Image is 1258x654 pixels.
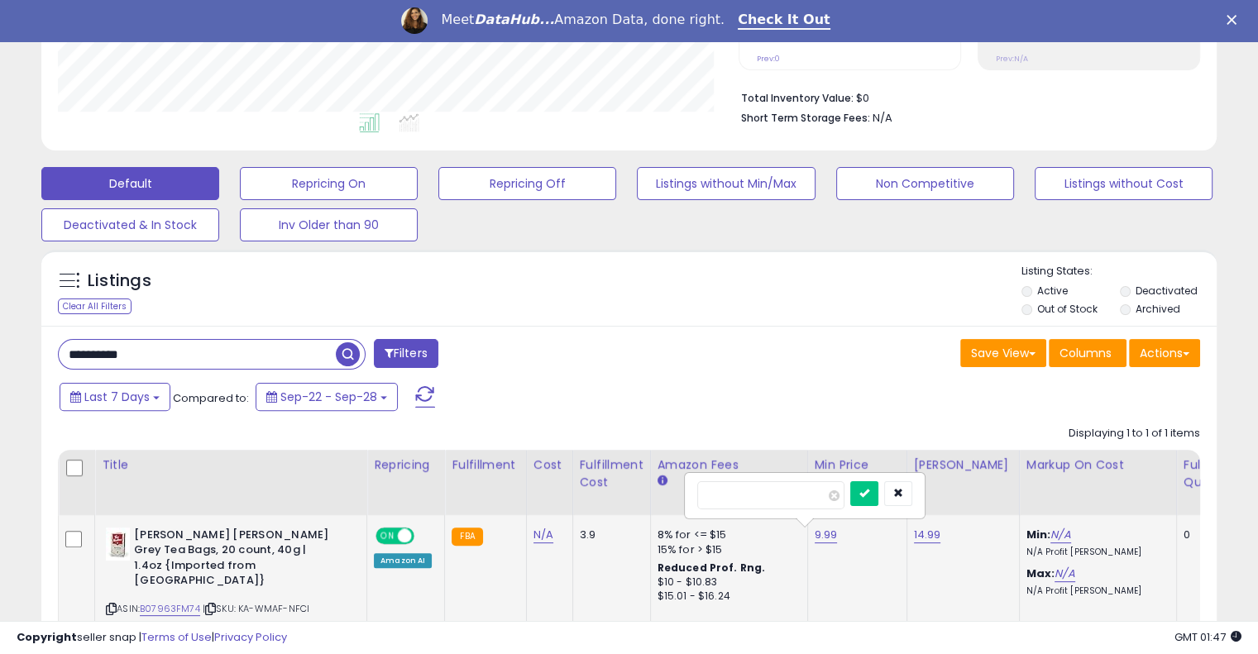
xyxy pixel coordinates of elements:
p: N/A Profit [PERSON_NAME] [1026,585,1164,597]
div: Markup on Cost [1026,456,1170,474]
i: DataHub... [474,12,554,27]
div: 3.9 [580,527,638,542]
button: Listings without Cost [1035,167,1213,200]
p: Listing States: [1021,264,1217,279]
b: Min: [1026,527,1051,542]
a: N/A [1050,527,1070,543]
strong: Copyright [17,629,77,645]
div: Close [1227,15,1243,25]
button: Default [41,167,219,200]
div: [PERSON_NAME] [914,456,1012,474]
div: Title [102,456,360,474]
b: [PERSON_NAME] [PERSON_NAME] Grey Tea Bags, 20 count, 40g | 1.4oz {Imported from [GEOGRAPHIC_DATA]} [134,527,335,593]
small: Amazon Fees. [658,474,667,489]
div: Amazon AI [374,553,432,568]
button: Inv Older than 90 [240,208,418,241]
h5: Listings [88,270,151,293]
label: Archived [1135,302,1179,316]
b: Short Term Storage Fees: [741,111,870,125]
a: Terms of Use [141,629,212,645]
li: $0 [741,87,1188,107]
button: Actions [1129,339,1200,367]
a: N/A [533,527,553,543]
span: OFF [412,528,438,542]
span: Compared to: [173,390,249,406]
button: Save View [960,339,1046,367]
th: The percentage added to the cost of goods (COGS) that forms the calculator for Min & Max prices. [1019,450,1176,515]
span: 2025-10-7 01:47 GMT [1174,629,1241,645]
b: Max: [1026,566,1055,581]
small: Prev: N/A [996,54,1028,64]
div: 0 [1184,527,1235,542]
small: Prev: 0 [757,54,780,64]
small: FBA [452,527,482,546]
div: seller snap | | [17,630,287,646]
button: Repricing On [240,167,418,200]
span: ON [377,528,398,542]
button: Repricing Off [438,167,616,200]
div: Fulfillable Quantity [1184,456,1241,491]
a: Privacy Policy [214,629,287,645]
button: Filters [374,339,438,368]
span: Last 7 Days [84,389,150,405]
div: Amazon Fees [658,456,801,474]
div: 8% for <= $15 [658,527,795,542]
button: Non Competitive [836,167,1014,200]
span: Columns [1059,345,1112,361]
div: $15.01 - $16.24 [658,590,795,604]
div: $10 - $10.83 [658,575,795,590]
a: 9.99 [815,527,838,543]
label: Out of Stock [1037,302,1098,316]
img: Profile image for Georgie [401,7,428,34]
a: Check It Out [738,12,830,30]
button: Listings without Min/Max [637,167,815,200]
span: | SKU: KA-WMAF-NFCI [203,602,309,615]
label: Deactivated [1135,284,1197,298]
div: Cost [533,456,566,474]
p: N/A Profit [PERSON_NAME] [1026,547,1164,558]
b: Reduced Prof. Rng. [658,561,766,575]
div: Displaying 1 to 1 of 1 items [1069,426,1200,442]
button: Last 7 Days [60,383,170,411]
div: Fulfillment [452,456,519,474]
div: Repricing [374,456,438,474]
div: 15% for > $15 [658,542,795,557]
img: 41jY43NvBRL._SL40_.jpg [106,527,130,561]
span: N/A [873,110,892,126]
button: Deactivated & In Stock [41,208,219,241]
b: Total Inventory Value: [741,91,854,105]
button: Columns [1049,339,1126,367]
a: B07963FM74 [140,602,200,616]
span: Sep-22 - Sep-28 [280,389,377,405]
div: Meet Amazon Data, done right. [441,12,725,28]
a: N/A [1055,566,1074,582]
button: Sep-22 - Sep-28 [256,383,398,411]
div: Clear All Filters [58,298,132,314]
div: Fulfillment Cost [580,456,643,491]
label: Active [1037,284,1068,298]
div: Min Price [815,456,900,474]
a: 14.99 [914,527,941,543]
